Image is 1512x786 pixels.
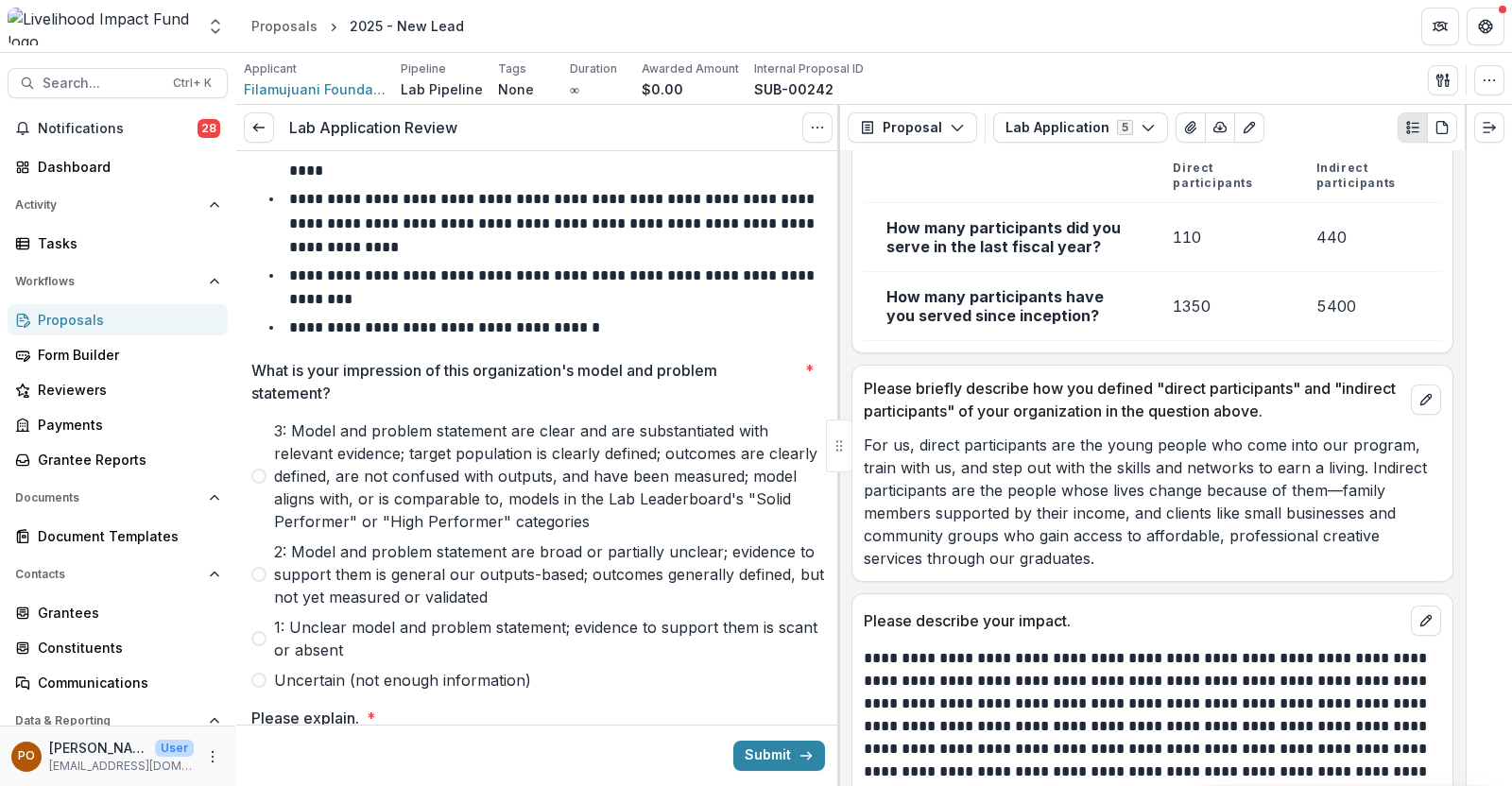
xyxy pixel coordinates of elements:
[43,76,162,92] span: Search...
[244,12,325,40] a: Proposals
[201,745,224,768] button: More
[498,60,526,77] p: Tags
[1294,203,1441,272] td: 440
[202,8,229,45] button: Open entity switcher
[1421,8,1459,45] button: Partners
[15,714,201,727] span: Data & Reporting
[570,60,617,77] p: Duration
[38,673,213,692] div: Communications
[274,419,825,533] span: 3: Model and problem statement are clear and are substantiated with relevant evidence; target pop...
[38,603,213,623] div: Grantees
[49,758,194,775] p: [EMAIL_ADDRESS][DOMAIN_NAME]
[1150,203,1293,272] td: 110
[1474,112,1504,143] button: Expand right
[38,526,213,546] div: Document Templates
[864,434,1441,570] p: For us, direct participants are the young people who come into our program, train with us, and st...
[8,632,228,663] a: Constituents
[274,616,825,661] span: 1: Unclear model and problem statement; evidence to support them is scant or absent
[8,374,228,405] a: Reviewers
[8,597,228,628] a: Grantees
[8,483,228,513] button: Open Documents
[274,540,825,608] span: 2: Model and problem statement are broad or partially unclear; evidence to support them is genera...
[401,79,483,99] p: Lab Pipeline
[198,119,220,138] span: 28
[8,667,228,698] a: Communications
[15,275,201,288] span: Workflows
[18,750,35,762] div: Peige Omondi
[38,638,213,658] div: Constituents
[251,359,798,404] p: What is your impression of this organization's model and problem statement?
[848,112,977,143] button: Proposal
[1294,149,1441,203] th: Indirect participants
[1176,112,1206,143] button: View Attached Files
[1411,606,1441,636] button: edit
[289,119,457,137] h3: Lab Application Review
[244,79,386,99] a: Filamujuani Foundation
[733,741,825,771] button: Submit
[1150,272,1293,341] td: 1350
[244,60,297,77] p: Applicant
[8,8,195,45] img: Livelihood Impact Fund logo
[8,559,228,589] button: Open Contacts
[401,60,446,77] p: Pipeline
[8,151,228,182] a: Dashboard
[38,415,213,435] div: Payments
[251,707,359,729] p: Please explain.
[244,12,472,40] nav: breadcrumb
[1467,8,1504,45] button: Get Help
[251,16,318,36] div: Proposals
[8,304,228,335] a: Proposals
[8,409,228,440] a: Payments
[1150,149,1293,203] th: Direct participants
[15,491,201,504] span: Documents
[38,121,198,137] span: Notifications
[155,740,194,757] p: User
[350,16,464,36] div: 2025 - New Lead
[8,228,228,259] a: Tasks
[864,203,1150,272] td: How many participants did you serve in the last fiscal year?
[1234,112,1264,143] button: Edit as form
[8,706,228,736] button: Open Data & Reporting
[274,669,531,692] span: Uncertain (not enough information)
[1427,112,1457,143] button: PDF view
[38,345,213,365] div: Form Builder
[8,339,228,370] a: Form Builder
[864,609,1403,632] p: Please describe your impact.
[8,266,228,297] button: Open Workflows
[864,272,1150,341] td: How many participants have you served since inception?
[754,60,864,77] p: Internal Proposal ID
[993,112,1168,143] button: Lab Application5
[754,79,833,99] p: SUB-00242
[38,157,213,177] div: Dashboard
[38,233,213,253] div: Tasks
[864,377,1403,422] p: Please briefly describe how you defined "direct participants" and "indirect participants" of your...
[49,738,147,758] p: [PERSON_NAME]
[802,112,833,143] button: Options
[570,79,579,99] p: ∞
[38,450,213,470] div: Grantee Reports
[8,444,228,475] a: Grantee Reports
[169,73,215,94] div: Ctrl + K
[642,79,683,99] p: $0.00
[15,568,201,581] span: Contacts
[8,521,228,552] a: Document Templates
[1398,112,1428,143] button: Plaintext view
[642,60,739,77] p: Awarded Amount
[8,190,228,220] button: Open Activity
[498,79,534,99] p: None
[8,113,228,144] button: Notifications28
[15,198,201,212] span: Activity
[1294,272,1441,341] td: 5400
[38,380,213,400] div: Reviewers
[38,310,213,330] div: Proposals
[8,68,228,98] button: Search...
[1411,384,1441,415] button: edit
